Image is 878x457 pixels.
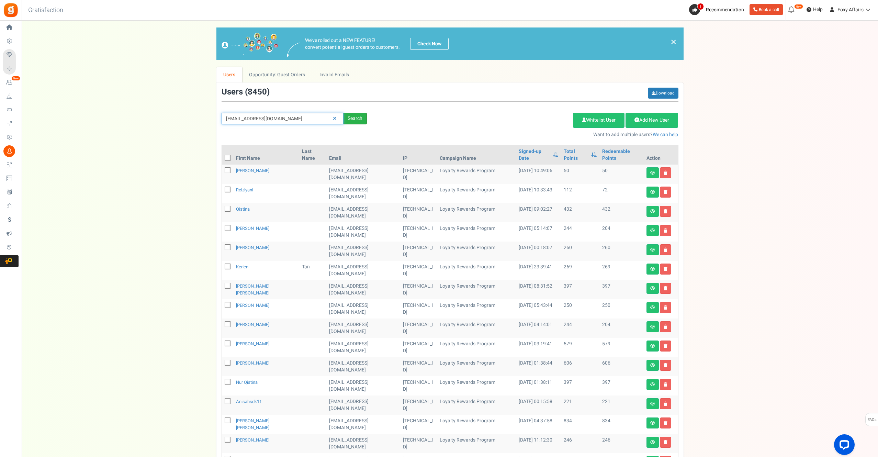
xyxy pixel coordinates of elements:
th: First Name [233,145,300,165]
i: View details [650,344,655,348]
th: Last Name [299,145,326,165]
i: Delete user [664,267,667,271]
td: 260 [561,242,599,261]
i: Delete user [664,228,667,233]
i: Delete user [664,421,667,425]
td: 112 [561,184,599,203]
td: 269 [561,261,599,280]
a: [PERSON_NAME] [236,341,269,347]
td: Loyalty Rewards Program [437,357,516,376]
td: customer [326,165,400,184]
img: images [287,43,300,57]
td: 834 [561,415,599,434]
i: View details [650,209,655,213]
i: Delete user [664,305,667,310]
i: Delete user [664,190,667,194]
td: 397 [561,280,599,299]
td: [TECHNICAL_ID] [400,280,437,299]
a: Invalid Emails [312,67,356,82]
td: customer [326,395,400,415]
td: [TECHNICAL_ID] [400,376,437,395]
i: View details [650,171,655,175]
td: Loyalty Rewards Program [437,242,516,261]
td: customer [326,184,400,203]
td: customer [326,203,400,222]
a: Check Now [410,38,449,50]
a: Kerien [236,264,248,270]
i: View details [650,286,655,290]
td: [TECHNICAL_ID] [400,242,437,261]
td: [DATE] 01:38:11 [516,376,561,395]
td: [TECHNICAL_ID] [400,261,437,280]
a: [PERSON_NAME] [236,302,269,309]
td: Loyalty Rewards Program [437,280,516,299]
td: [TECHNICAL_ID] [400,434,437,453]
i: View details [650,267,655,271]
em: New [11,76,20,81]
a: [PERSON_NAME] [PERSON_NAME] [236,417,269,431]
td: Loyalty Rewards Program [437,165,516,184]
a: [PERSON_NAME] [236,244,269,251]
p: We've rolled out a NEW FEATURE! convert potential guest orders to customers. [305,37,400,51]
span: 1 [697,3,704,10]
em: New [794,4,803,9]
i: View details [650,440,655,444]
td: [DATE] 23:39:41 [516,261,561,280]
i: View details [650,325,655,329]
i: View details [650,363,655,367]
a: [PERSON_NAME] [236,167,269,174]
i: Delete user [664,344,667,348]
i: View details [650,402,655,406]
td: [TECHNICAL_ID] [400,415,437,434]
td: [TECHNICAL_ID] [400,357,437,376]
i: View details [650,190,655,194]
i: View details [650,248,655,252]
span: Help [811,6,823,13]
td: Loyalty Rewards Program [437,376,516,395]
input: Search by email or name [222,113,344,124]
td: [DATE] 10:49:06 [516,165,561,184]
a: Signed-up Date [519,148,549,162]
p: Want to add multiple users? [377,131,678,138]
td: 221 [599,395,644,415]
td: 432 [599,203,644,222]
a: Help [804,4,825,15]
a: Reizlyani [236,187,253,193]
td: 250 [561,299,599,319]
th: Action [644,145,678,165]
td: 606 [599,357,644,376]
i: Delete user [664,171,667,175]
td: customer [326,319,400,338]
td: [TECHNICAL_ID] [400,395,437,415]
td: 50 [561,165,599,184]
i: Delete user [664,248,667,252]
img: Gratisfaction [3,2,19,18]
th: Campaign Name [437,145,516,165]
td: 260 [599,242,644,261]
td: [TECHNICAL_ID] [400,338,437,357]
th: Email [326,145,400,165]
td: Loyalty Rewards Program [437,261,516,280]
a: Users [216,67,243,82]
a: Whitelist User [573,113,624,128]
a: We can help [653,131,678,138]
span: Recommendation [706,6,744,13]
td: [DATE] 04:37:58 [516,415,561,434]
a: nur qistina [236,379,258,386]
a: Total Points [564,148,587,162]
td: [DATE] 11:12:30 [516,434,561,453]
td: 432 [561,203,599,222]
td: customer [326,376,400,395]
td: customer [326,242,400,261]
td: 397 [599,376,644,395]
td: [TECHNICAL_ID] [400,319,437,338]
td: 204 [599,319,644,338]
td: [DATE] 08:31:52 [516,280,561,299]
h3: Users ( ) [222,88,270,97]
td: customer [326,261,400,280]
td: [DATE] 10:33:43 [516,184,561,203]
td: [TECHNICAL_ID] [400,184,437,203]
i: View details [650,421,655,425]
i: Delete user [664,382,667,387]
